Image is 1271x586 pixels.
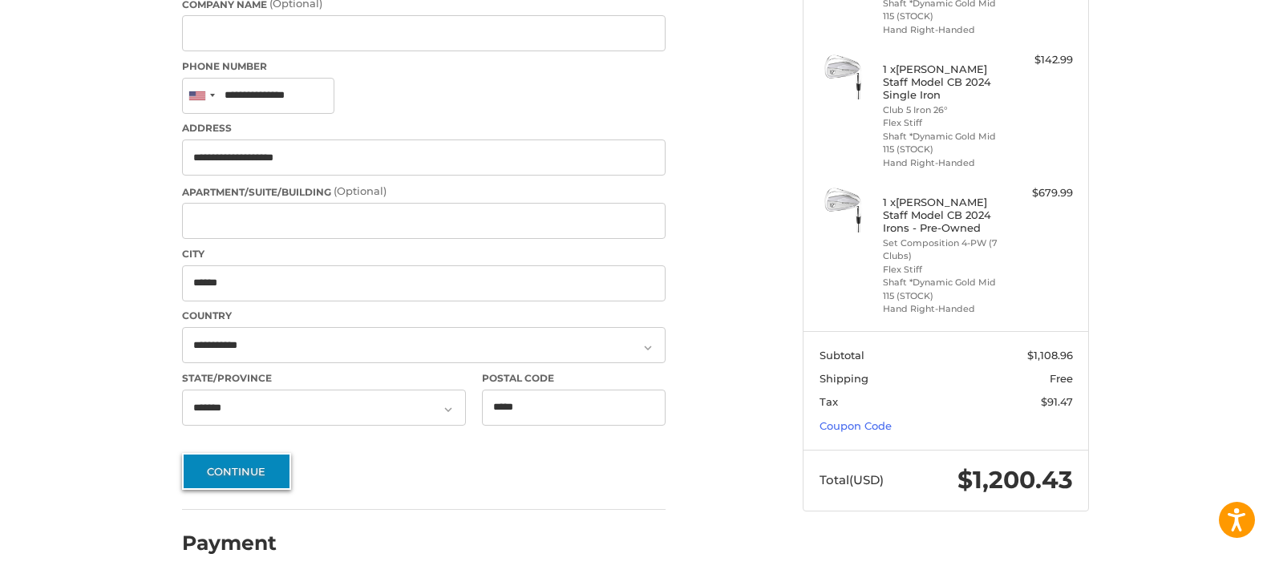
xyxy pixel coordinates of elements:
[883,263,1006,277] li: Flex Stiff
[182,531,277,556] h2: Payment
[1041,395,1073,408] span: $91.47
[883,116,1006,130] li: Flex Stiff
[183,79,220,113] div: United States: +1
[883,236,1006,263] li: Set Composition 4-PW (7 Clubs)
[957,465,1073,495] span: $1,200.43
[883,156,1006,170] li: Hand Right-Handed
[482,371,666,386] label: Postal Code
[182,453,291,490] button: Continue
[883,196,1006,235] h4: 1 x [PERSON_NAME] Staff Model CB 2024 Irons - Pre-Owned
[182,59,666,74] label: Phone Number
[883,302,1006,316] li: Hand Right-Handed
[182,371,466,386] label: State/Province
[182,121,666,135] label: Address
[883,103,1006,117] li: Club 5 Iron 26°
[883,130,1006,156] li: Shaft *Dynamic Gold Mid 115 (STOCK)
[182,184,666,200] label: Apartment/Suite/Building
[1010,52,1073,68] div: $142.99
[820,349,864,362] span: Subtotal
[820,372,868,385] span: Shipping
[1139,543,1271,586] iframe: Google Customer Reviews
[1010,185,1073,201] div: $679.99
[883,63,1006,102] h4: 1 x [PERSON_NAME] Staff Model CB 2024 Single Iron
[1027,349,1073,362] span: $1,108.96
[182,247,666,261] label: City
[1050,372,1073,385] span: Free
[883,23,1006,37] li: Hand Right-Handed
[883,276,1006,302] li: Shaft *Dynamic Gold Mid 115 (STOCK)
[182,309,666,323] label: Country
[334,184,387,197] small: (Optional)
[820,395,838,408] span: Tax
[820,419,892,432] a: Coupon Code
[820,472,884,487] span: Total (USD)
